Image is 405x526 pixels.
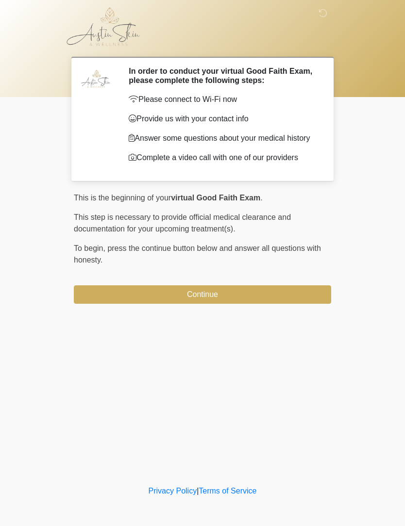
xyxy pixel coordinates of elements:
[260,194,262,202] span: .
[74,285,331,304] button: Continue
[74,244,321,264] span: press the continue button below and answer all questions with honesty.
[74,213,291,233] span: This step is necessary to provide official medical clearance and documentation for your upcoming ...
[197,487,199,495] a: |
[129,94,317,105] p: Please connect to Wi-Fi now
[149,487,197,495] a: Privacy Policy
[74,194,171,202] span: This is the beginning of your
[129,132,317,144] p: Answer some questions about your medical history
[171,194,260,202] strong: virtual Good Faith Exam
[199,487,256,495] a: Terms of Service
[129,66,317,85] h2: In order to conduct your virtual Good Faith Exam, please complete the following steps:
[64,7,150,46] img: Austin Skin & Wellness Logo
[129,152,317,164] p: Complete a video call with one of our providers
[74,244,107,252] span: To begin,
[129,113,317,125] p: Provide us with your contact info
[81,66,110,96] img: Agent Avatar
